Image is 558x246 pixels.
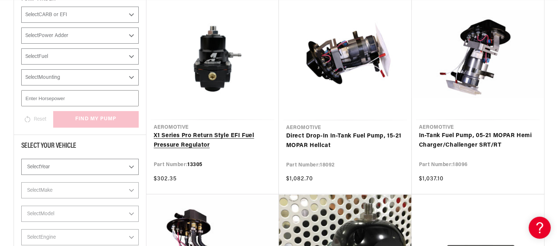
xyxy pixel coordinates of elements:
[154,131,271,150] a: X1 Series Pro Return Style EFI Fuel Pressure Regulator
[21,27,139,44] select: Power Adder
[21,229,139,245] select: Engine
[286,132,404,150] a: Direct Drop-In In-Tank Fuel Pump, 15-21 MOPAR Hellcat
[21,69,139,85] select: Mounting
[21,142,139,151] div: Select Your Vehicle
[419,131,537,150] a: In-Tank Fuel Pump, 05-21 MOPAR Hemi Charger/Challenger SRT/RT
[21,206,139,222] select: Model
[21,7,139,23] select: CARB or EFI
[21,182,139,198] select: Make
[21,159,139,175] select: Year
[21,90,139,106] input: Enter Horsepower
[21,48,139,65] select: Fuel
